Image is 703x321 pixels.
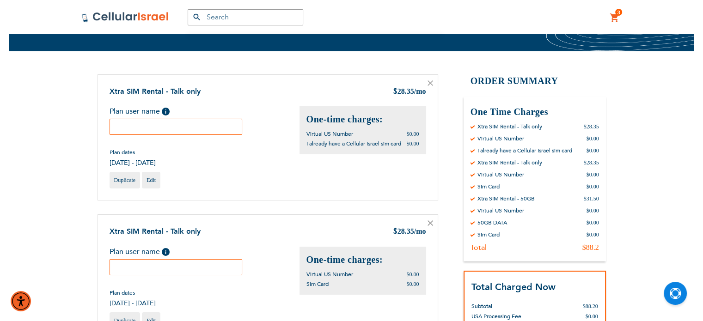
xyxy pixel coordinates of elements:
[162,248,170,256] span: Help
[306,130,353,138] span: Virtual US Number
[584,159,599,166] div: $28.35
[477,231,500,238] div: Sim Card
[477,123,542,130] div: Xtra SIM Rental - Talk only
[587,219,599,226] div: $0.00
[471,313,521,320] span: USA Processing Fee
[407,140,419,147] span: $0.00
[393,87,397,97] span: $
[471,243,487,252] div: Total
[587,135,599,142] div: $0.00
[393,86,426,97] div: 28.35
[110,226,201,236] a: Xtra SIM Rental - Talk only
[610,12,620,24] a: 3
[407,131,419,137] span: $0.00
[110,172,141,188] a: Duplicate
[471,106,599,118] h3: One Time Charges
[587,231,599,238] div: $0.00
[110,247,160,257] span: Plan user name
[110,86,201,97] a: Xtra SIM Rental - Talk only
[587,183,599,190] div: $0.00
[464,74,606,88] h2: Order Summary
[306,280,329,288] span: Sim Card
[407,271,419,278] span: $0.00
[582,243,599,252] div: $88.2
[587,207,599,214] div: $0.00
[306,140,401,147] span: I already have a Cellular Israel sim card
[477,171,524,178] div: Virtual US Number
[147,177,156,183] span: Edit
[110,106,160,116] span: Plan user name
[477,195,535,202] div: Xtra SIM Rental - 50GB
[114,177,136,183] span: Duplicate
[584,123,599,130] div: $28.35
[81,12,169,23] img: Cellular Israel Logo
[142,172,160,188] a: Edit
[414,87,426,95] span: /mo
[477,159,542,166] div: Xtra SIM Rental - Talk only
[306,113,419,126] h2: One-time charges:
[471,294,556,311] th: Subtotal
[306,271,353,278] span: Virtual US Number
[110,299,156,308] span: [DATE] - [DATE]
[110,158,156,167] span: [DATE] - [DATE]
[471,281,556,293] strong: Total Charged Now
[110,289,156,297] span: Plan dates
[477,219,507,226] div: 50GB DATA
[477,135,524,142] div: Virtual US Number
[583,303,598,309] span: $88.20
[306,254,419,266] h2: One-time charges:
[477,183,500,190] div: Sim Card
[110,149,156,156] span: Plan dates
[188,9,303,25] input: Search
[414,227,426,235] span: /mo
[587,171,599,178] div: $0.00
[617,9,620,16] span: 3
[162,108,170,115] span: Help
[586,313,598,320] span: $0.00
[477,207,524,214] div: Virtual US Number
[393,226,426,237] div: 28.35
[584,195,599,202] div: $31.50
[11,291,31,311] div: Accessibility Menu
[393,227,397,237] span: $
[407,281,419,287] span: $0.00
[587,147,599,154] div: $0.00
[477,147,572,154] div: I already have a Cellular Israel sim card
